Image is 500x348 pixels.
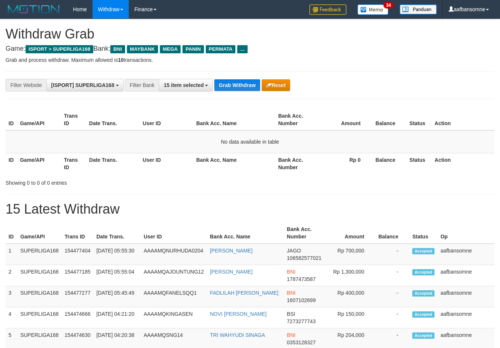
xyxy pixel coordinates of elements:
[206,45,236,53] span: PERMATA
[319,109,372,130] th: Amount
[6,307,17,328] td: 4
[437,265,494,286] td: aafbansomne
[287,318,316,324] span: Copy 7273277743 to clipboard
[6,286,17,307] td: 3
[432,153,494,174] th: Action
[406,109,432,130] th: Status
[400,4,437,14] img: panduan.png
[412,269,434,275] span: Accepted
[326,244,375,265] td: Rp 700,000
[110,45,125,53] span: BNI
[193,109,275,130] th: Bank Acc. Name
[210,332,265,338] a: TRI WAHYUDI SINAGA
[61,307,93,328] td: 154474666
[61,265,93,286] td: 154477185
[214,79,260,91] button: Grab Withdraw
[182,45,204,53] span: PANIN
[61,244,93,265] td: 154477404
[412,248,434,254] span: Accepted
[375,244,409,265] td: -
[210,290,278,296] a: FADLILAH [PERSON_NAME]
[207,222,284,244] th: Bank Acc. Name
[412,332,434,339] span: Accepted
[17,222,62,244] th: Game/API
[61,286,93,307] td: 154477277
[140,153,194,174] th: User ID
[160,45,181,53] span: MEGA
[6,27,494,41] h1: Withdraw Grab
[375,286,409,307] td: -
[432,109,494,130] th: Action
[93,244,141,265] td: [DATE] 05:55:30
[125,79,159,91] div: Filter Bank
[141,222,207,244] th: User ID
[437,307,494,328] td: aafbansomne
[6,56,494,64] p: Grab and process withdraw. Maximum allowed is transactions.
[287,290,295,296] span: BNI
[287,255,321,261] span: Copy 106582577021 to clipboard
[309,4,346,15] img: Feedback.jpg
[17,307,62,328] td: SUPERLIGA168
[284,222,326,244] th: Bank Acc. Number
[326,265,375,286] td: Rp 1,300,000
[375,222,409,244] th: Balance
[375,265,409,286] td: -
[17,286,62,307] td: SUPERLIGA168
[6,130,494,153] td: No data available in table
[326,286,375,307] td: Rp 400,000
[118,57,124,63] strong: 10
[326,222,375,244] th: Amount
[437,222,494,244] th: Op
[287,248,301,254] span: JAGO
[406,153,432,174] th: Status
[93,265,141,286] td: [DATE] 05:55:04
[17,109,61,130] th: Game/API
[140,109,194,130] th: User ID
[86,109,140,130] th: Date Trans.
[17,244,62,265] td: SUPERLIGA168
[210,269,252,275] a: [PERSON_NAME]
[287,339,316,345] span: Copy 0353128327 to clipboard
[141,307,207,328] td: AAAAMQKINGASEN
[210,311,266,317] a: NOVI [PERSON_NAME]
[61,153,86,174] th: Trans ID
[287,311,295,317] span: BSI
[287,297,316,303] span: Copy 1607102699 to clipboard
[127,45,158,53] span: MAYBANK
[46,79,123,91] button: [ISPORT] SUPERLIGA168
[437,244,494,265] td: aafbansomne
[237,45,247,53] span: ...
[6,202,494,217] h1: 15 Latest Withdraw
[358,4,389,15] img: Button%20Memo.svg
[61,109,86,130] th: Trans ID
[6,265,17,286] td: 2
[319,153,372,174] th: Rp 0
[412,290,434,297] span: Accepted
[375,307,409,328] td: -
[262,79,290,91] button: Reset
[26,45,93,53] span: ISPORT > SUPERLIGA168
[6,109,17,130] th: ID
[383,2,393,9] span: 34
[326,307,375,328] td: Rp 150,000
[6,4,62,15] img: MOTION_logo.png
[437,286,494,307] td: aafbansomne
[372,153,406,174] th: Balance
[6,176,203,187] div: Showing 0 to 0 of 0 entries
[6,79,46,91] div: Filter Website
[61,222,93,244] th: Trans ID
[210,248,252,254] a: [PERSON_NAME]
[51,82,114,88] span: [ISPORT] SUPERLIGA168
[193,153,275,174] th: Bank Acc. Name
[86,153,140,174] th: Date Trans.
[93,307,141,328] td: [DATE] 04:21:20
[93,222,141,244] th: Date Trans.
[287,332,295,338] span: BNI
[17,153,61,174] th: Game/API
[372,109,406,130] th: Balance
[6,244,17,265] td: 1
[275,153,319,174] th: Bank Acc. Number
[6,222,17,244] th: ID
[287,276,316,282] span: Copy 1787473587 to clipboard
[141,286,207,307] td: AAAAMQFANELSQQ1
